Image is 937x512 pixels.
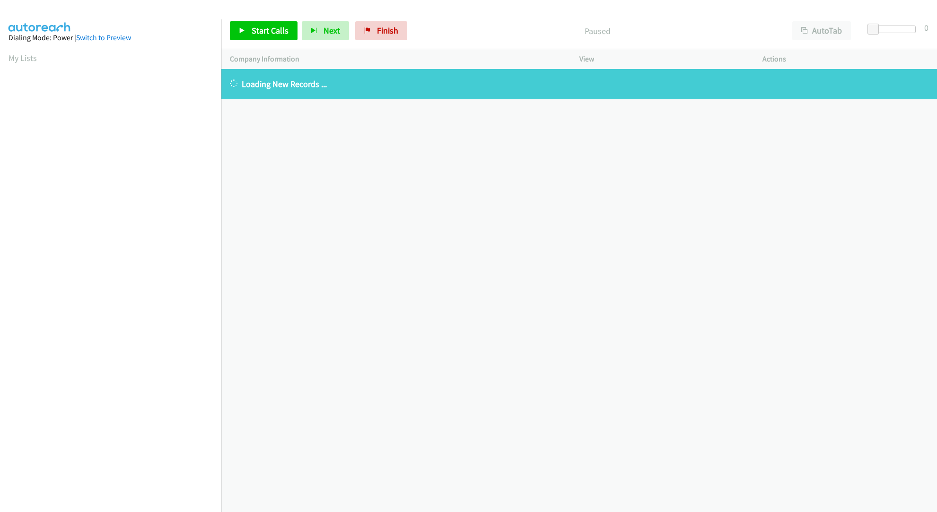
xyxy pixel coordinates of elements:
button: AutoTab [792,21,851,40]
a: Switch to Preview [76,33,131,42]
div: Delay between calls (in seconds) [872,26,916,33]
div: Dialing Mode: Power | [9,32,213,43]
button: Next [302,21,349,40]
div: 0 [924,21,928,34]
span: Start Calls [252,25,289,36]
p: Loading New Records ... [230,78,928,90]
a: My Lists [9,52,37,63]
span: Finish [377,25,398,36]
span: Next [324,25,340,36]
p: Paused [420,25,775,37]
a: Start Calls [230,21,298,40]
p: Company Information [230,53,562,65]
a: Finish [355,21,407,40]
p: Actions [762,53,928,65]
p: View [579,53,745,65]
